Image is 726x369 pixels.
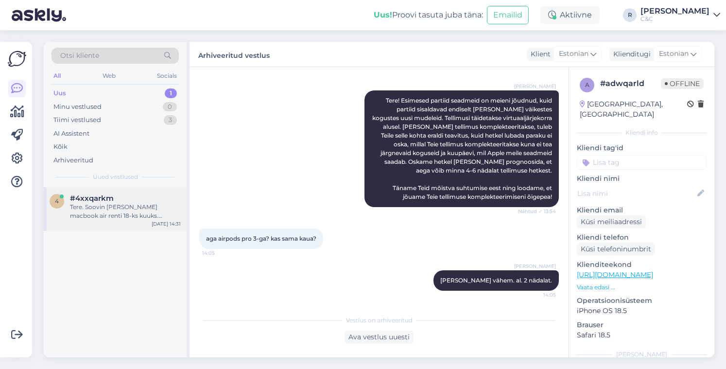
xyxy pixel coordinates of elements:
span: 14:05 [519,291,556,299]
div: Kõik [53,142,68,152]
div: 1 [165,88,177,98]
div: 0 [163,102,177,112]
span: Tere! Esimesed partiid seadmeid on meieni jõudnud, kuid partiid sisaldavad endiselt [PERSON_NAME]... [372,97,553,200]
p: Brauser [577,320,707,330]
div: Aktiivne [540,6,600,24]
div: [DATE] 14:31 [152,220,181,228]
span: Estonian [659,49,689,59]
div: All [52,70,63,82]
span: Nähtud ✓ 13:54 [518,208,556,215]
span: aga airpods pro 3-ga? kas sama kaua? [206,235,316,242]
div: Küsi meiliaadressi [577,215,646,228]
p: Kliendi tag'id [577,143,707,153]
div: 3 [164,115,177,125]
a: [PERSON_NAME]C&C [640,7,720,23]
span: [PERSON_NAME] vähem. al. 2 nädalat. [440,277,552,284]
span: Vestlus on arhiveeritud [346,316,413,325]
div: Proovi tasuta juba täna: [374,9,483,21]
span: Offline [661,78,704,89]
div: # adwqarld [600,78,661,89]
div: R [623,8,637,22]
input: Lisa nimi [577,188,695,199]
div: AI Assistent [53,129,89,139]
b: Uus! [374,10,392,19]
div: Tere. Soovin [PERSON_NAME] macbook air renti 18-ks kuuks. Praegune hind on 950(?), [PERSON_NAME] ... [70,203,181,220]
a: [URL][DOMAIN_NAME] [577,270,653,279]
input: Lisa tag [577,155,707,170]
span: a [585,81,589,88]
div: Kliendi info [577,128,707,137]
p: iPhone OS 18.5 [577,306,707,316]
button: Emailid [487,6,529,24]
p: Kliendi email [577,205,707,215]
div: Arhiveeritud [53,156,93,165]
label: Arhiveeritud vestlus [198,48,270,61]
div: Klient [527,49,551,59]
span: 4 [55,197,59,205]
div: [GEOGRAPHIC_DATA], [GEOGRAPHIC_DATA] [580,99,687,120]
div: Küsi telefoninumbrit [577,243,655,256]
div: Ava vestlus uuesti [345,331,414,344]
p: Klienditeekond [577,260,707,270]
div: C&C [640,15,709,23]
p: Vaata edasi ... [577,283,707,292]
div: Klienditugi [609,49,651,59]
div: Web [101,70,118,82]
div: Socials [155,70,179,82]
span: [PERSON_NAME] [514,263,556,270]
div: Uus [53,88,66,98]
span: Uued vestlused [93,173,138,181]
p: Operatsioonisüsteem [577,296,707,306]
span: Otsi kliente [60,51,99,61]
div: [PERSON_NAME] [640,7,709,15]
span: Estonian [559,49,588,59]
span: #4xxqarkm [70,194,114,203]
p: Kliendi telefon [577,232,707,243]
span: 14:05 [202,249,239,257]
div: Tiimi vestlused [53,115,101,125]
img: Askly Logo [8,50,26,68]
div: [PERSON_NAME] [577,350,707,359]
p: Safari 18.5 [577,330,707,340]
div: Minu vestlused [53,102,102,112]
span: [PERSON_NAME] [514,83,556,90]
p: Kliendi nimi [577,174,707,184]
